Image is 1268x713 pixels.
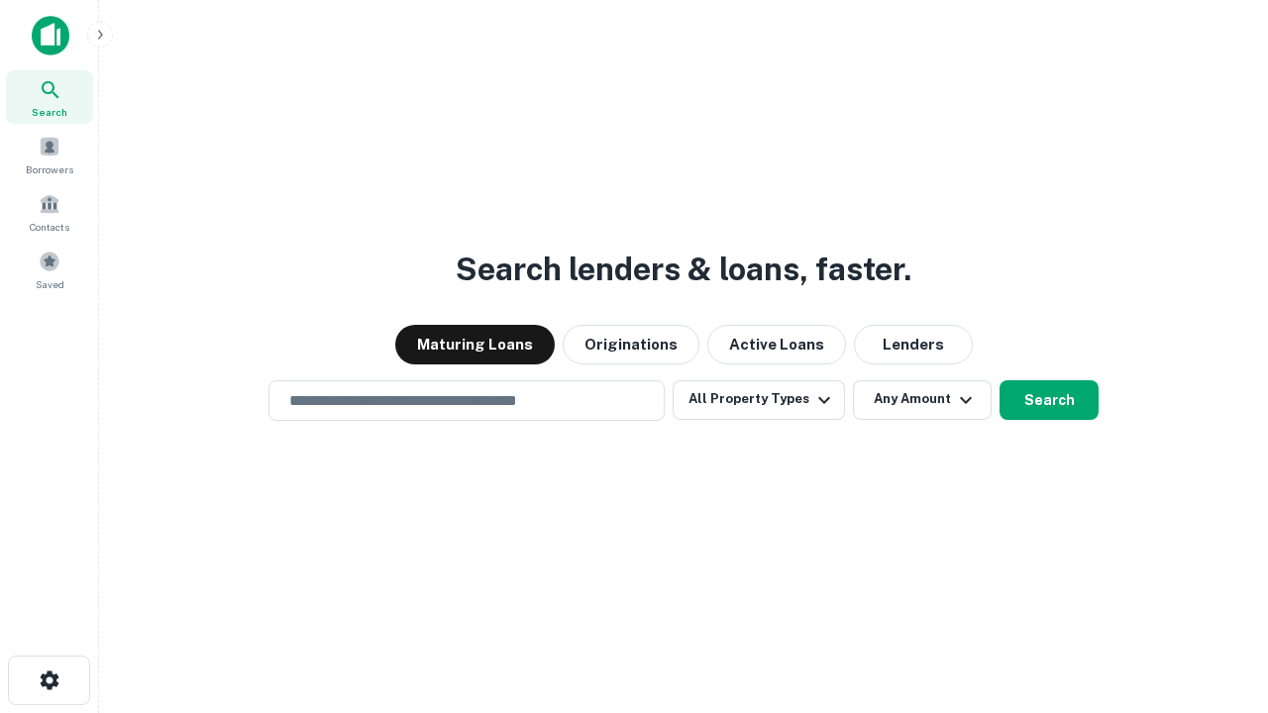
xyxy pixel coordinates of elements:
[36,276,64,292] span: Saved
[30,219,69,235] span: Contacts
[6,70,93,124] a: Search
[1000,380,1099,420] button: Search
[26,161,73,177] span: Borrowers
[6,243,93,296] a: Saved
[32,16,69,55] img: capitalize-icon.png
[32,104,67,120] span: Search
[563,325,699,364] button: Originations
[456,246,911,293] h3: Search lenders & loans, faster.
[673,380,845,420] button: All Property Types
[395,325,555,364] button: Maturing Loans
[707,325,846,364] button: Active Loans
[854,325,973,364] button: Lenders
[6,128,93,181] a: Borrowers
[1169,491,1268,586] iframe: Chat Widget
[6,185,93,239] a: Contacts
[853,380,992,420] button: Any Amount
